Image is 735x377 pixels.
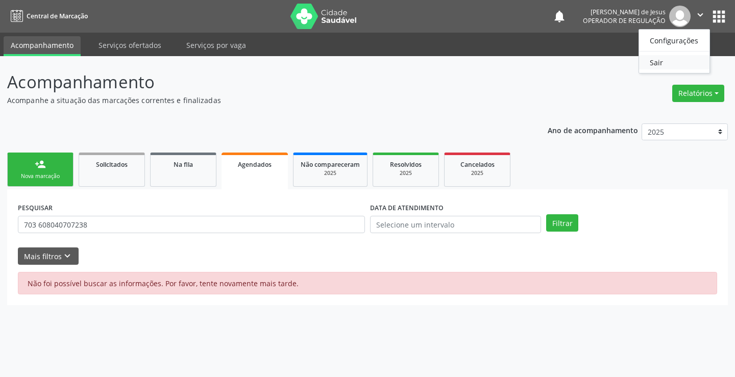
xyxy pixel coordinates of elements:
a: Configurações [639,33,709,47]
div: [PERSON_NAME] de Jesus [583,8,666,16]
label: PESQUISAR [18,200,53,216]
div: Nova marcação [15,172,66,180]
div: 2025 [301,169,360,177]
div: 2025 [380,169,431,177]
a: Serviços por vaga [179,36,253,54]
label: DATA DE ATENDIMENTO [370,200,444,216]
button: Filtrar [546,214,578,232]
p: Acompanhe a situação das marcações correntes e finalizadas [7,95,511,106]
img: img [669,6,691,27]
a: Sair [639,55,709,69]
i:  [695,9,706,20]
a: Serviços ofertados [91,36,168,54]
button: apps [710,8,728,26]
button: Relatórios [672,85,724,102]
div: 2025 [452,169,503,177]
input: Nome, CNS [18,216,365,233]
a: Acompanhamento [4,36,81,56]
span: Solicitados [96,160,128,169]
div: Não foi possível buscar as informações. Por favor, tente novamente mais tarde. [18,272,717,294]
button:  [691,6,710,27]
span: Operador de regulação [583,16,666,25]
ul:  [639,29,710,73]
span: Resolvidos [390,160,422,169]
span: Central de Marcação [27,12,88,20]
button: notifications [552,9,567,23]
a: Central de Marcação [7,8,88,24]
p: Acompanhamento [7,69,511,95]
button: Mais filtroskeyboard_arrow_down [18,247,79,265]
input: Selecione um intervalo [370,216,541,233]
i: keyboard_arrow_down [62,250,73,262]
span: Não compareceram [301,160,360,169]
span: Cancelados [460,160,495,169]
span: Na fila [174,160,193,169]
div: person_add [35,159,46,170]
span: Agendados [238,160,272,169]
p: Ano de acompanhamento [548,123,638,136]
